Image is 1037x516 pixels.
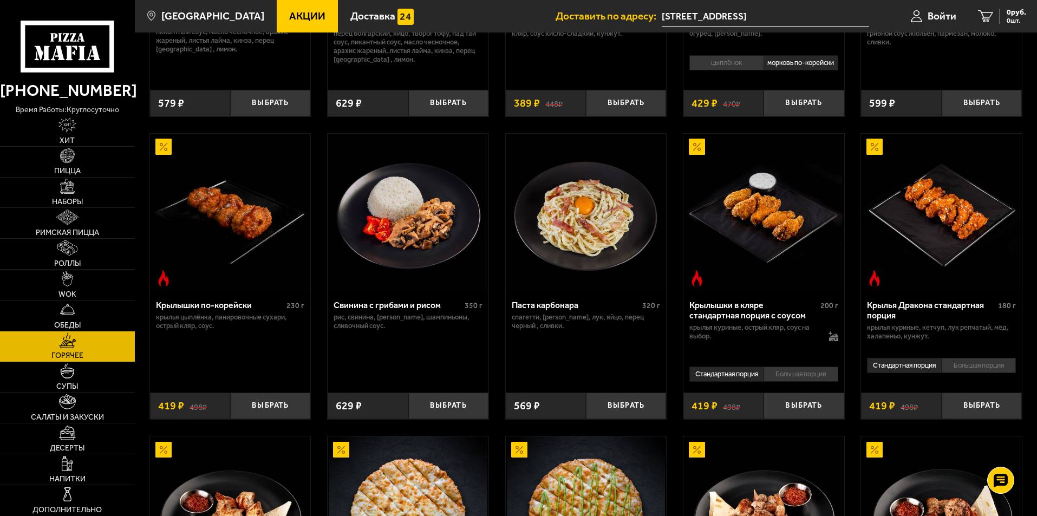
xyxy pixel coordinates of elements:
[928,11,956,21] span: Войти
[692,98,718,109] span: 429 ₽
[942,393,1022,419] button: Выбрать
[230,393,310,419] button: Выбрать
[764,367,838,382] li: Большая порция
[512,313,661,330] p: спагетти, [PERSON_NAME], лук, яйцо, перец черный , сливки.
[155,442,172,458] img: Акционный
[512,300,640,310] div: Паста карбонара
[50,445,84,452] span: Десерты
[861,354,1022,384] div: 0
[31,414,104,421] span: Салаты и закуски
[820,301,838,310] span: 200 г
[350,11,395,21] span: Доставка
[689,367,764,382] li: Стандартная порция
[506,134,667,292] a: Паста карбонара
[156,313,305,330] p: крылья цыплёнка, панировочные сухари, острый кляр, соус.
[49,475,86,483] span: Напитки
[642,301,660,310] span: 320 г
[764,90,844,116] button: Выбрать
[52,198,83,206] span: Наборы
[286,301,304,310] span: 230 г
[683,134,844,292] a: АкционныйОстрое блюдоКрылышки в кляре стандартная порция c соусом
[869,98,895,109] span: 599 ₽
[408,90,488,116] button: Выбрать
[397,9,414,25] img: 15daf4d41897b9f0e9f617042186c801.svg
[155,139,172,155] img: Акционный
[51,352,83,360] span: Горячее
[514,401,540,412] span: 569 ₽
[689,55,764,70] li: цыплёнок
[866,270,883,286] img: Острое блюдо
[1007,17,1026,24] span: 0 шт.
[329,134,487,292] img: Свинина с грибами и рисом
[723,401,740,412] s: 498 ₽
[328,134,488,292] a: Свинина с грибами и рисом
[586,393,666,419] button: Выбрать
[54,322,81,329] span: Обеды
[941,358,1016,373] li: Большая порция
[684,134,843,292] img: Крылышки в кляре стандартная порция c соусом
[155,270,172,286] img: Острое блюдо
[151,134,309,292] img: Крылышки по-корейски
[408,393,488,419] button: Выбрать
[334,300,462,310] div: Свинина с грибами и рисом
[60,137,75,145] span: Хит
[1007,9,1026,16] span: 0 руб.
[901,401,918,412] s: 498 ₽
[689,139,705,155] img: Акционный
[867,358,941,373] li: Стандартная порция
[764,55,838,70] li: морковь по-корейски
[689,323,818,341] p: крылья куриные, острый кляр, соус на выбор.
[56,383,78,390] span: Супы
[723,98,740,109] s: 470 ₽
[334,21,482,64] p: креветка тигровая, лапша рисовая, морковь, перец болгарский, яйцо, творог тофу, пад тай соус, пик...
[866,442,883,458] img: Акционный
[689,300,818,321] div: Крылышки в кляре стандартная порция c соусом
[662,6,869,27] input: Ваш адрес доставки
[156,300,284,310] div: Крылышки по-корейски
[36,229,99,237] span: Римская пицца
[867,21,1016,47] p: цыпленок, лапша удон, вешенки жареные, грибной соус Жюльен, пармезан, молоко, сливки.
[158,401,184,412] span: 419 ₽
[190,401,207,412] s: 498 ₽
[507,134,665,292] img: Паста карбонара
[942,90,1022,116] button: Выбрать
[514,98,540,109] span: 389 ₽
[689,442,705,458] img: Акционный
[336,98,362,109] span: 629 ₽
[998,301,1016,310] span: 180 г
[32,506,102,514] span: Дополнительно
[689,270,705,286] img: Острое блюдо
[545,98,563,109] s: 448 ₽
[230,90,310,116] button: Выбрать
[289,11,325,21] span: Акции
[54,167,81,175] span: Пицца
[662,6,869,27] span: Санкт-Петербург, Богатырский проспект, 14к2
[683,51,844,82] div: 0
[764,393,844,419] button: Выбрать
[150,134,311,292] a: АкционныйОстрое блюдоКрылышки по-корейски
[58,291,76,298] span: WOK
[333,442,349,458] img: Акционный
[334,313,482,330] p: рис, свинина, [PERSON_NAME], шампиньоны, сливочный соус.
[861,134,1022,292] a: АкционныйОстрое блюдоКрылья Дракона стандартная порция
[869,401,895,412] span: 419 ₽
[158,98,184,109] span: 579 ₽
[556,11,662,21] span: Доставить по адресу:
[336,401,362,412] span: 629 ₽
[863,134,1021,292] img: Крылья Дракона стандартная порция
[161,11,264,21] span: [GEOGRAPHIC_DATA]
[54,260,81,267] span: Роллы
[867,323,1016,341] p: крылья куриные, кетчуп, лук репчатый, мёд, халапеньо, кунжут.
[511,442,527,458] img: Акционный
[866,139,883,155] img: Акционный
[692,401,718,412] span: 419 ₽
[465,301,482,310] span: 350 г
[586,90,666,116] button: Выбрать
[867,300,995,321] div: Крылья Дракона стандартная порция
